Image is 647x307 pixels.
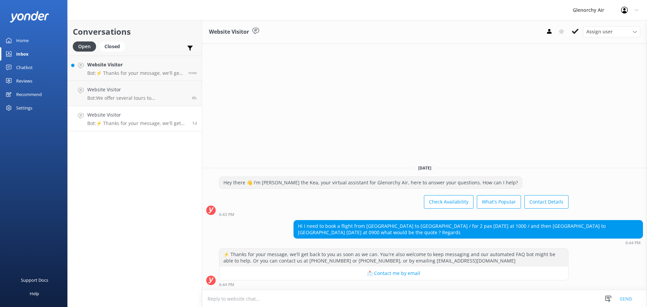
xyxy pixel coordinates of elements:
span: 09:43am 15-Aug-2025 (UTC +12:00) Pacific/Auckland [192,95,197,101]
div: 06:43pm 13-Aug-2025 (UTC +12:00) Pacific/Auckland [219,212,568,217]
div: Home [16,34,29,47]
span: Assign user [586,28,613,35]
a: Open [73,42,99,50]
h3: Website Visitor [209,28,249,36]
h2: Conversations [73,25,197,38]
div: ⚡ Thanks for your message, we'll get back to you as soon as we can. You're also welcome to keep m... [219,249,568,267]
div: Closed [99,41,125,52]
strong: 6:44 PM [625,241,641,245]
a: Website VisitorBot:⚡ Thanks for your message, we'll get back to you as soon as we can. You're als... [68,56,202,81]
button: 📩 Contact me by email [219,267,568,280]
div: Recommend [16,88,42,101]
span: 06:44pm 13-Aug-2025 (UTC +12:00) Pacific/Auckland [192,120,197,126]
h4: Website Visitor [87,86,187,93]
div: Chatbot [16,61,33,74]
a: Closed [99,42,128,50]
span: [DATE] [414,165,435,171]
button: What's Popular [477,195,521,209]
div: Hey there 👋 I'm [PERSON_NAME] the Kea, your virtual assistant for Glenorchy Air, here to answer y... [219,177,522,188]
button: Contact Details [524,195,568,209]
span: 02:08pm 15-Aug-2025 (UTC +12:00) Pacific/Auckland [188,70,197,75]
div: Support Docs [21,273,48,287]
div: Inbox [16,47,29,61]
strong: 6:43 PM [219,213,234,217]
strong: 6:44 PM [219,283,234,287]
h4: Website Visitor [87,111,187,119]
a: Website VisitorBot:We offer several tours to [GEOGRAPHIC_DATA]: - **Milford Sound Coach | Cruise ... [68,81,202,106]
div: Assign User [583,26,640,37]
p: Bot: ⚡ Thanks for your message, we'll get back to you as soon as we can. You're also welcome to k... [87,70,183,76]
div: Help [30,287,39,300]
button: Check Availability [424,195,473,209]
div: 06:44pm 13-Aug-2025 (UTC +12:00) Pacific/Auckland [294,240,643,245]
div: Settings [16,101,32,115]
div: 06:44pm 13-Aug-2025 (UTC +12:00) Pacific/Auckland [219,282,568,287]
div: Reviews [16,74,32,88]
p: Bot: We offer several tours to [GEOGRAPHIC_DATA]: - **Milford Sound Coach | Cruise | Fly**: Inclu... [87,95,187,101]
div: Hi I need to book a flight from [GEOGRAPHIC_DATA] to [GEOGRAPHIC_DATA] / for 2 pax [DATE] at 1000... [294,220,643,238]
h4: Website Visitor [87,61,183,68]
a: Website VisitorBot:⚡ Thanks for your message, we'll get back to you as soon as we can. You're als... [68,106,202,131]
p: Bot: ⚡ Thanks for your message, we'll get back to you as soon as we can. You're also welcome to k... [87,120,187,126]
img: yonder-white-logo.png [10,11,49,22]
div: Open [73,41,96,52]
